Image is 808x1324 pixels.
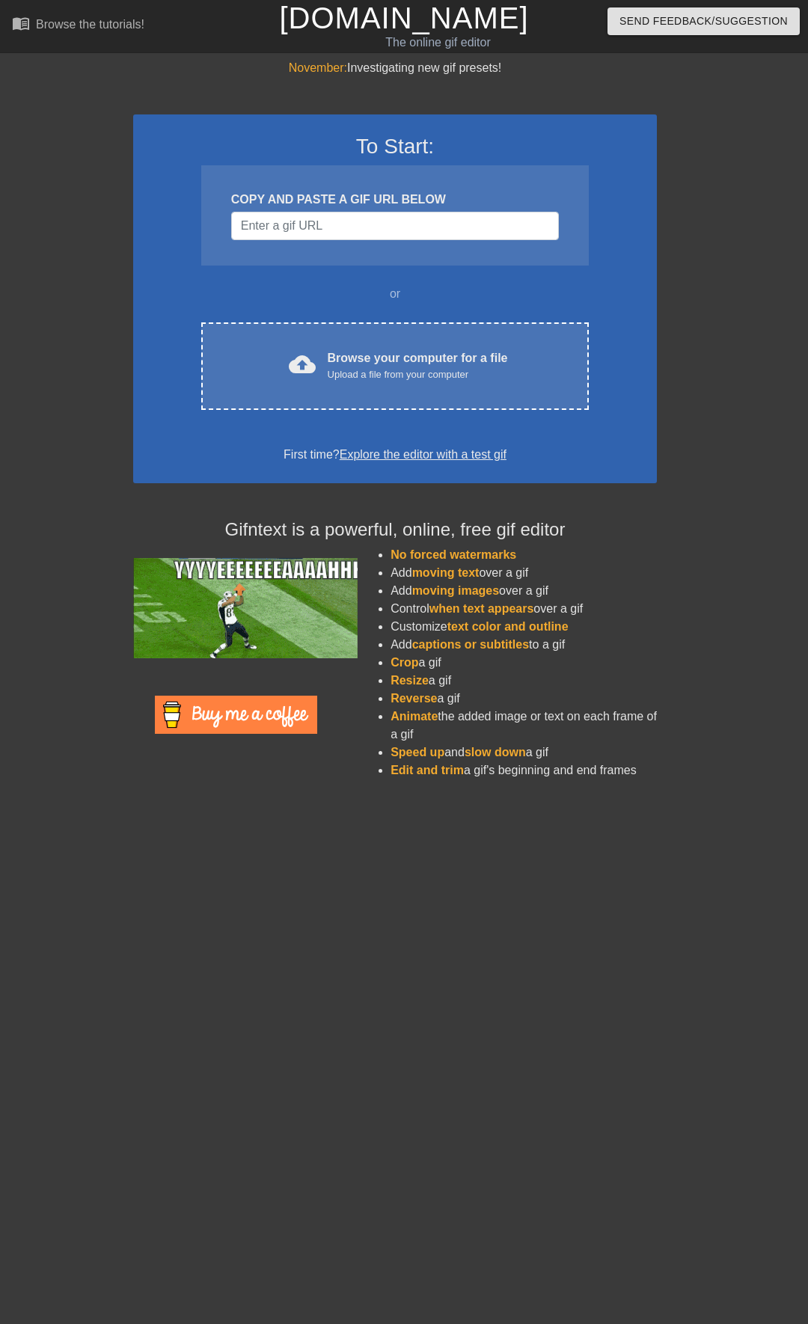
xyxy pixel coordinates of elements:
[391,761,657,779] li: a gif's beginning and end frames
[391,746,444,758] span: Speed up
[231,212,559,240] input: Username
[133,519,657,541] h4: Gifntext is a powerful, online, free gif editor
[133,558,358,658] img: football_small.gif
[412,638,529,651] span: captions or subtitles
[391,582,657,600] li: Add over a gif
[465,746,526,758] span: slow down
[391,636,657,654] li: Add to a gif
[391,600,657,618] li: Control over a gif
[391,764,464,776] span: Edit and trim
[36,18,144,31] div: Browse the tutorials!
[391,690,657,708] li: a gif
[12,14,30,32] span: menu_book
[391,564,657,582] li: Add over a gif
[12,14,144,37] a: Browse the tutorials!
[412,566,480,579] span: moving text
[391,692,437,705] span: Reverse
[391,672,657,690] li: a gif
[391,710,438,723] span: Animate
[328,367,508,382] div: Upload a file from your computer
[412,584,499,597] span: moving images
[289,351,316,378] span: cloud_upload
[619,12,788,31] span: Send Feedback/Suggestion
[607,7,800,35] button: Send Feedback/Suggestion
[447,620,569,633] span: text color and outline
[172,285,618,303] div: or
[391,674,429,687] span: Resize
[340,448,506,461] a: Explore the editor with a test gif
[153,446,637,464] div: First time?
[391,548,516,561] span: No forced watermarks
[155,696,317,734] img: Buy Me A Coffee
[153,134,637,159] h3: To Start:
[391,656,418,669] span: Crop
[391,708,657,744] li: the added image or text on each frame of a gif
[391,654,657,672] li: a gif
[429,602,534,615] span: when text appears
[231,191,559,209] div: COPY AND PASTE A GIF URL BELOW
[391,744,657,761] li: and a gif
[391,618,657,636] li: Customize
[277,34,599,52] div: The online gif editor
[328,349,508,382] div: Browse your computer for a file
[289,61,347,74] span: November:
[279,1,528,34] a: [DOMAIN_NAME]
[133,59,657,77] div: Investigating new gif presets!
